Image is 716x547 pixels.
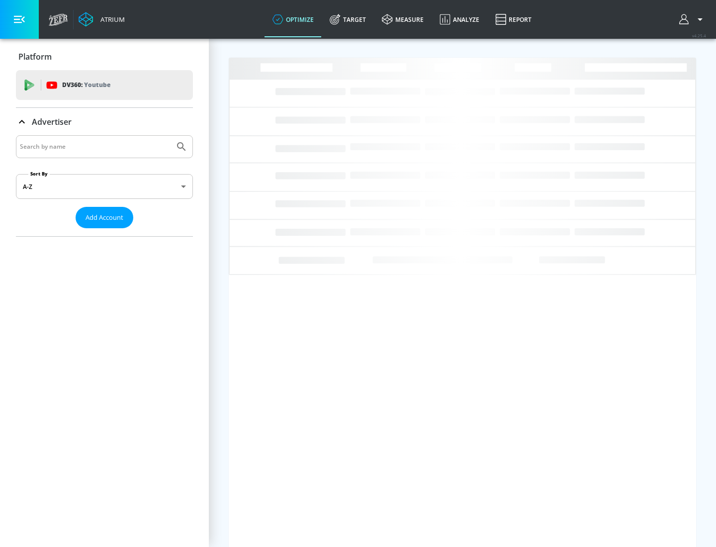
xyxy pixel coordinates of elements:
[28,171,50,177] label: Sort By
[20,140,171,153] input: Search by name
[487,1,539,37] a: Report
[16,135,193,236] div: Advertiser
[322,1,374,37] a: Target
[265,1,322,37] a: optimize
[86,212,123,223] span: Add Account
[16,43,193,71] div: Platform
[374,1,432,37] a: measure
[16,70,193,100] div: DV360: Youtube
[692,33,706,38] span: v 4.25.4
[432,1,487,37] a: Analyze
[16,174,193,199] div: A-Z
[62,80,110,91] p: DV360:
[18,51,52,62] p: Platform
[76,207,133,228] button: Add Account
[16,108,193,136] div: Advertiser
[96,15,125,24] div: Atrium
[32,116,72,127] p: Advertiser
[16,228,193,236] nav: list of Advertiser
[79,12,125,27] a: Atrium
[84,80,110,90] p: Youtube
